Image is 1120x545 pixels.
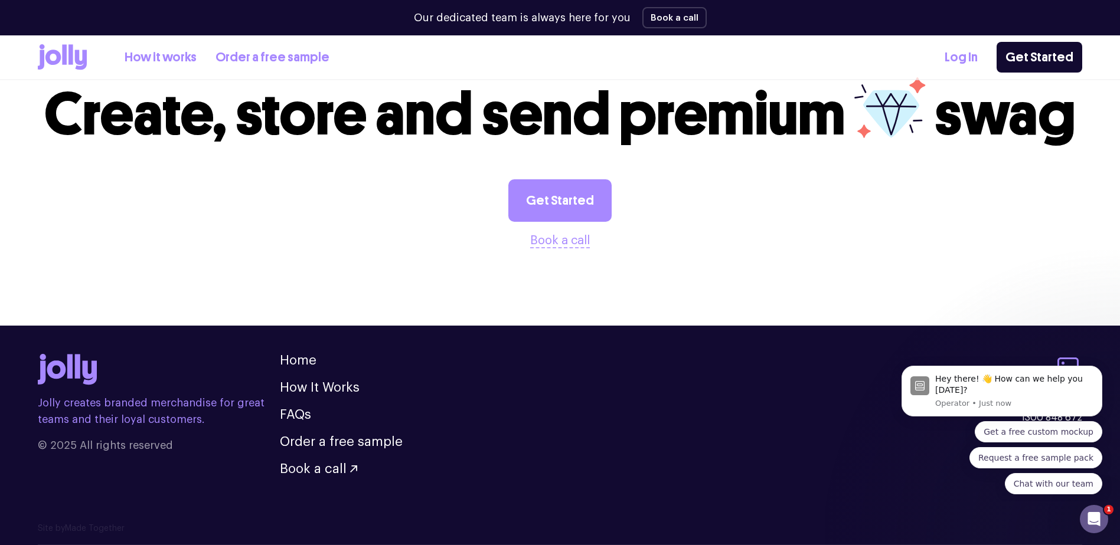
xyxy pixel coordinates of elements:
p: Jolly creates branded merchandise for great teams and their loyal customers. [38,395,280,428]
span: © 2025 All rights reserved [38,437,280,454]
a: Get Started [508,179,612,222]
a: Order a free sample [280,435,403,448]
span: swag [935,78,1076,150]
a: Log In [945,48,978,67]
button: Book a call [530,231,590,250]
iframe: Intercom notifications message [884,355,1120,501]
iframe: Intercom live chat [1080,505,1108,533]
span: Create, store and send premium [44,78,845,150]
a: How It Works [280,381,360,394]
a: Get Started [997,42,1082,73]
a: FAQs [280,408,311,421]
a: How it works [125,48,197,67]
button: Book a call [280,462,357,475]
span: 1 [1104,505,1114,514]
a: Home [280,354,316,367]
p: Our dedicated team is always here for you [414,10,631,26]
p: Site by [38,523,1082,535]
a: Made Together [65,524,125,533]
button: Book a call [642,7,707,28]
span: Book a call [280,462,347,475]
a: Order a free sample [215,48,329,67]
